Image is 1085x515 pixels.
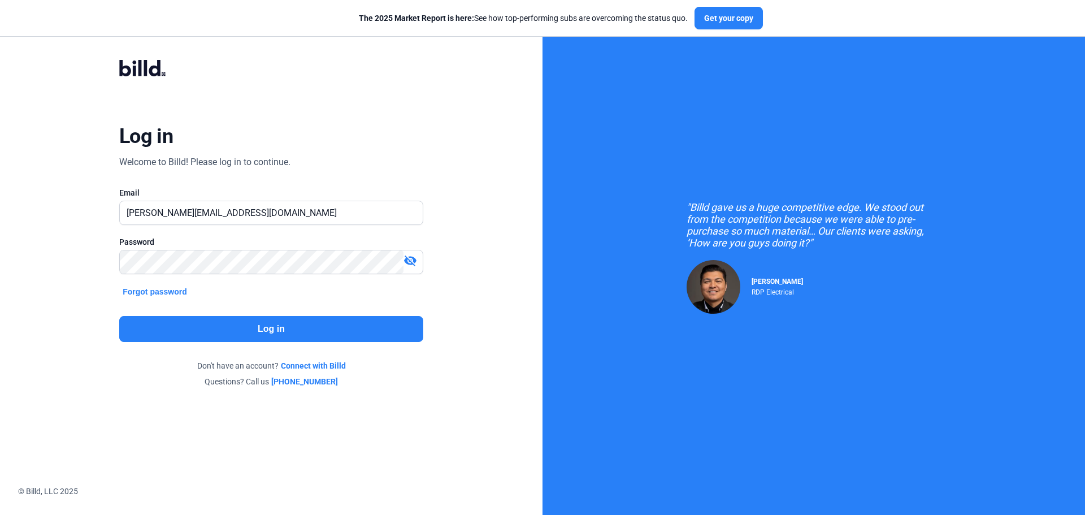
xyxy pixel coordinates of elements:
[119,124,173,149] div: Log in
[119,285,190,298] button: Forgot password
[119,376,423,387] div: Questions? Call us
[119,187,423,198] div: Email
[687,201,941,249] div: "Billd gave us a huge competitive edge. We stood out from the competition because we were able to...
[359,14,474,23] span: The 2025 Market Report is here:
[119,316,423,342] button: Log in
[687,260,740,314] img: Raul Pacheco
[403,254,417,267] mat-icon: visibility_off
[281,360,346,371] a: Connect with Billd
[695,7,763,29] button: Get your copy
[119,360,423,371] div: Don't have an account?
[359,12,688,24] div: See how top-performing subs are overcoming the status quo.
[119,155,290,169] div: Welcome to Billd! Please log in to continue.
[271,376,338,387] a: [PHONE_NUMBER]
[119,236,423,248] div: Password
[752,285,803,296] div: RDP Electrical
[752,278,803,285] span: [PERSON_NAME]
